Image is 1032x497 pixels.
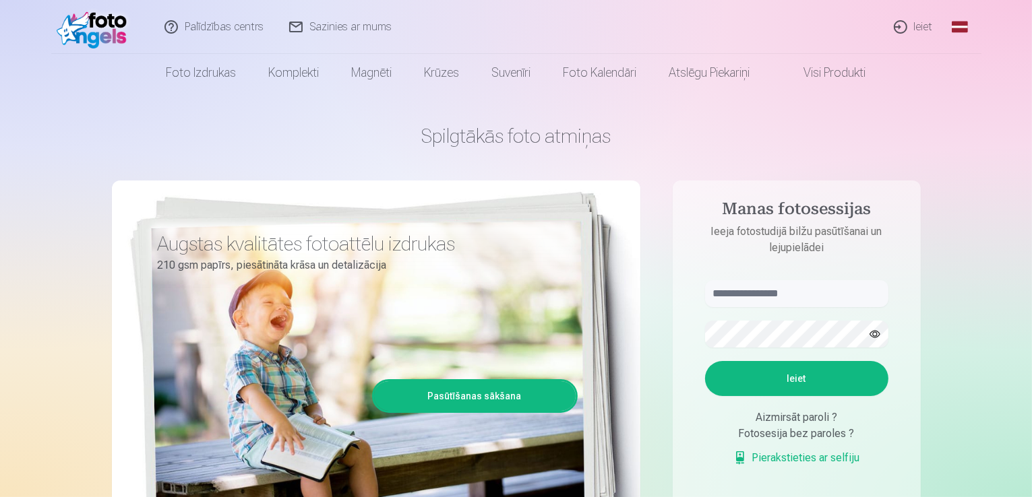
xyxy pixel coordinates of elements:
div: Aizmirsāt paroli ? [705,409,888,426]
a: Krūzes [408,54,476,92]
a: Visi produkti [766,54,882,92]
p: 210 gsm papīrs, piesātināta krāsa un detalizācija [158,256,568,275]
h1: Spilgtākās foto atmiņas [112,124,921,148]
a: Pierakstieties ar selfiju [733,450,860,466]
div: Fotosesija bez paroles ? [705,426,888,442]
p: Ieeja fotostudijā bilžu pasūtīšanai un lejupielādei [692,224,902,256]
a: Foto kalendāri [547,54,653,92]
a: Suvenīri [476,54,547,92]
a: Komplekti [253,54,336,92]
a: Foto izdrukas [150,54,253,92]
h4: Manas fotosessijas [692,199,902,224]
h3: Augstas kvalitātes fotoattēlu izdrukas [158,232,568,256]
a: Magnēti [336,54,408,92]
button: Ieiet [705,361,888,396]
a: Pasūtīšanas sākšana [374,381,576,411]
img: /fa1 [57,5,134,48]
a: Atslēgu piekariņi [653,54,766,92]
